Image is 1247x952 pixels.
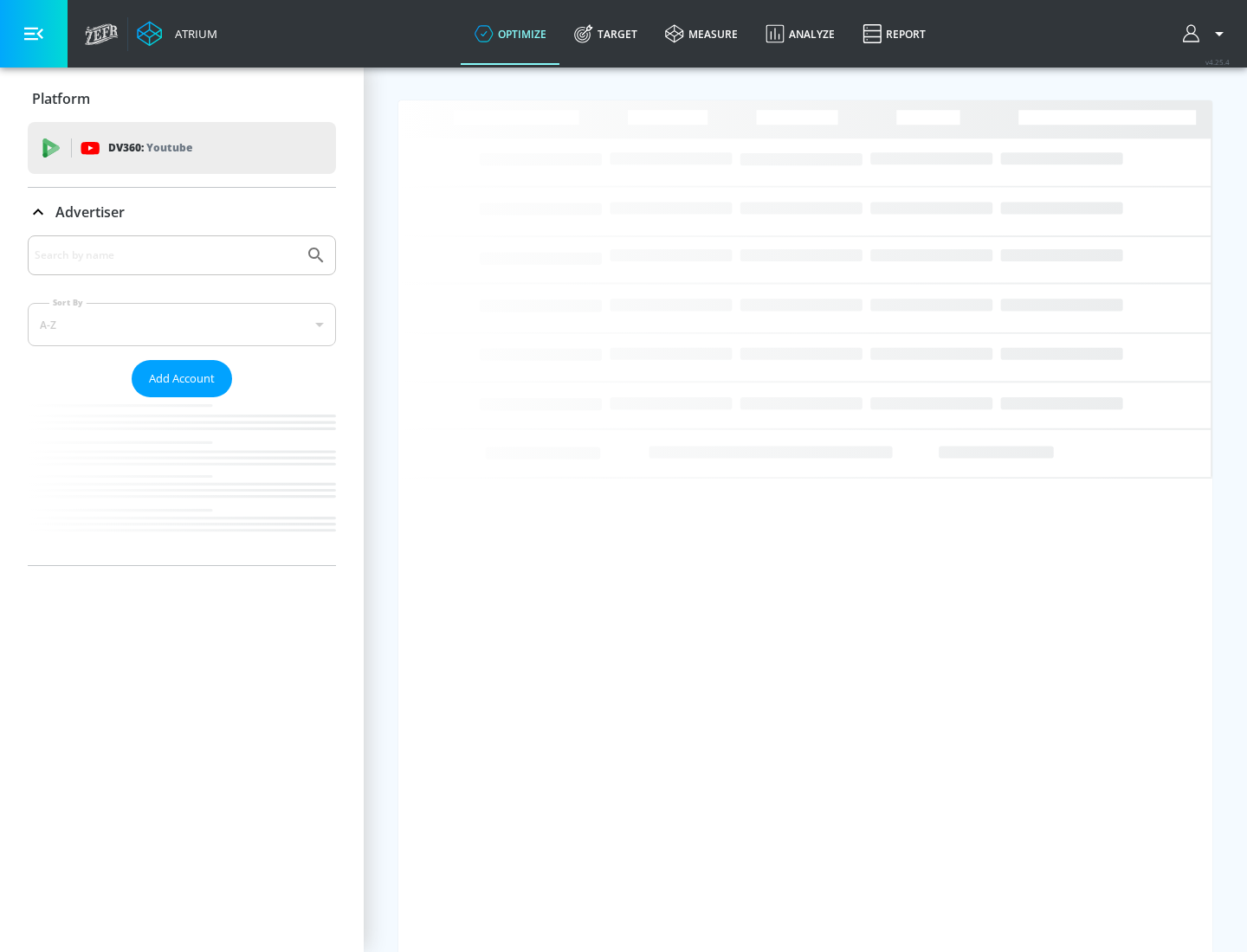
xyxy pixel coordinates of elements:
div: Atrium [168,26,217,42]
a: Atrium [137,21,217,47]
div: A-Z [28,303,336,346]
a: Target [560,3,651,65]
label: Sort By [49,297,87,308]
p: Platform [32,89,90,108]
input: Search by name [35,244,297,267]
a: optimize [461,3,560,65]
a: measure [651,3,752,65]
button: Add Account [132,360,232,397]
p: DV360: [108,138,192,158]
div: Advertiser [28,235,336,565]
a: Analyze [752,3,849,65]
a: Report [849,3,940,65]
p: Advertiser [55,203,125,222]
span: Add Account [149,369,215,389]
span: v 4.25.4 [1205,57,1230,67]
div: Advertiser [28,188,336,236]
div: Platform [28,74,336,123]
p: Youtube [146,138,192,157]
div: DV360: Youtube [28,122,336,174]
nav: list of Advertiser [28,397,336,565]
